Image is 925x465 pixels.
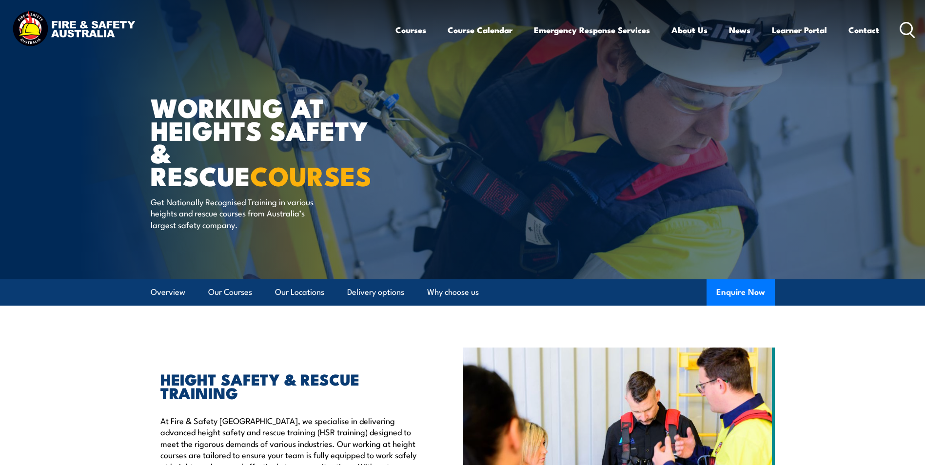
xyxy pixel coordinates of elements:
[448,17,512,43] a: Course Calendar
[671,17,708,43] a: About Us
[347,279,404,305] a: Delivery options
[160,372,418,399] h2: HEIGHT SAFETY & RESCUE TRAINING
[151,96,392,187] h1: WORKING AT HEIGHTS SAFETY & RESCUE
[395,17,426,43] a: Courses
[250,155,372,195] strong: COURSES
[772,17,827,43] a: Learner Portal
[534,17,650,43] a: Emergency Response Services
[275,279,324,305] a: Our Locations
[848,17,879,43] a: Contact
[729,17,750,43] a: News
[151,279,185,305] a: Overview
[151,196,329,230] p: Get Nationally Recognised Training in various heights and rescue courses from Australia’s largest...
[707,279,775,306] button: Enquire Now
[208,279,252,305] a: Our Courses
[427,279,479,305] a: Why choose us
